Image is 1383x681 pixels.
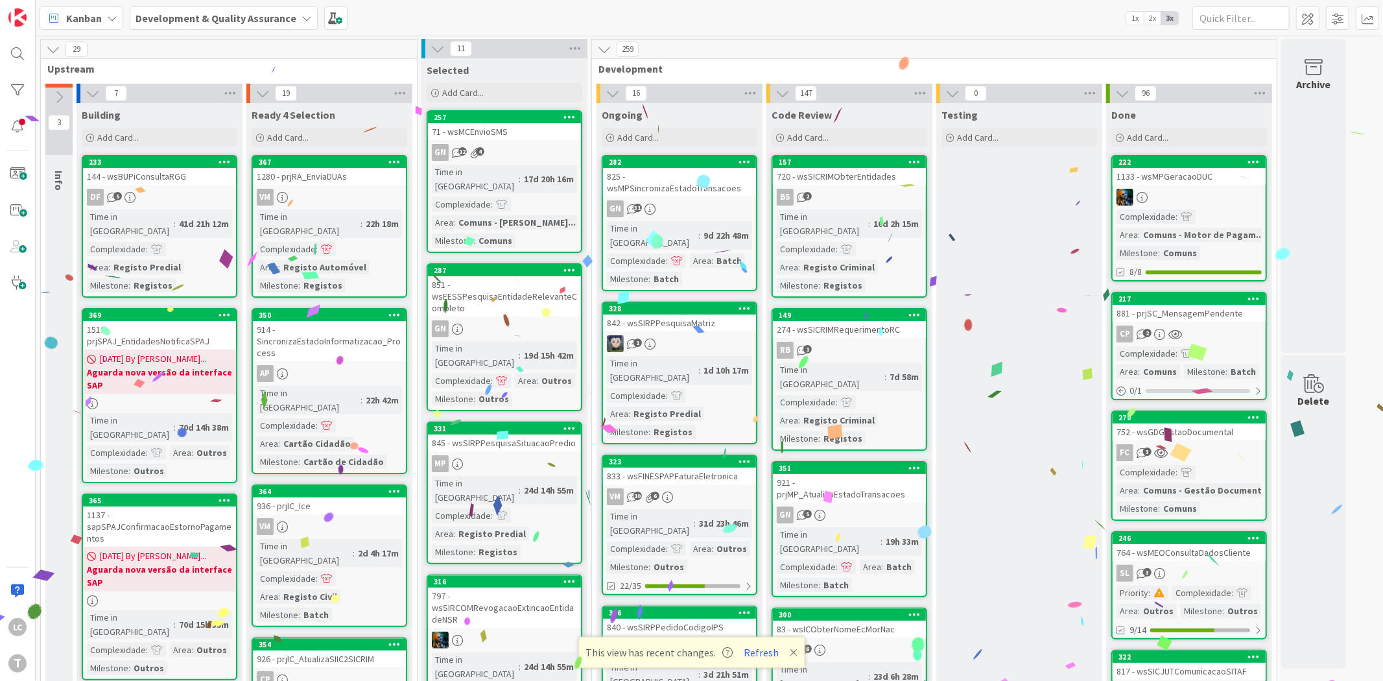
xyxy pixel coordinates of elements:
[432,341,519,370] div: Time in [GEOGRAPHIC_DATA]
[538,374,575,388] div: Outros
[519,348,521,363] span: :
[700,228,752,243] div: 9d 22h 48m
[428,423,581,451] div: 331845 - wsSIRPPesquisaSituacaoPredio
[633,204,642,212] span: 31
[87,446,146,460] div: Complexidade
[803,345,812,353] span: 1
[1138,364,1140,379] span: :
[455,215,579,230] div: Comuns - [PERSON_NAME]...
[136,12,296,25] b: Development & Quality Assurance
[603,315,756,331] div: 842 - wsSIRPPesquisaMatriz
[777,395,836,409] div: Complexidade
[174,420,176,435] span: :
[87,189,104,206] div: DF
[777,363,884,391] div: Time in [GEOGRAPHIC_DATA]
[711,254,713,268] span: :
[170,446,191,460] div: Area
[1113,424,1266,440] div: 752 - wsGDGestaoDocumental
[257,365,274,382] div: AP
[666,388,668,403] span: :
[1118,534,1266,543] div: 246
[603,488,756,505] div: VM
[83,309,236,321] div: 369
[113,192,122,200] span: 5
[779,158,926,167] div: 157
[432,476,519,505] div: Time in [GEOGRAPHIC_DATA]
[818,431,820,446] span: :
[603,156,756,168] div: 282
[1113,412,1266,424] div: 270
[773,321,926,338] div: 274 - wsSICRIMRequerimentoRC
[603,200,756,217] div: GN
[361,217,362,231] span: :
[428,276,581,317] div: 851 - wsEESSPesquisaEntidadeRelevanteCompleto
[602,455,757,595] a: 323833 - wsFINESPAPFaturaEletronicaVMTime in [GEOGRAPHIC_DATA]:31d 23h 46mComplexidade:Area:Outro...
[432,320,449,337] div: GN
[1158,501,1160,516] span: :
[515,374,536,388] div: Area
[89,158,236,167] div: 233
[428,455,581,472] div: MP
[442,87,484,99] span: Add Card...
[83,495,236,547] div: 3651137 - sapSPAJConfirmacaoEstornoPagamentos
[267,132,309,143] span: Add Card...
[253,189,406,206] div: VM
[1117,228,1138,242] div: Area
[1113,168,1266,185] div: 1133 - wsMPGeracaoDUC
[1127,132,1168,143] span: Add Card...
[1140,483,1273,497] div: Comuns - Gestão Documental
[800,260,878,274] div: Registo Criminal
[696,516,752,531] div: 31d 23h 46m
[803,510,812,518] span: 5
[536,374,538,388] span: :
[1111,155,1267,281] a: 2221133 - wsMPGeracaoDUCJCComplexidade:Area:Comuns - Motor de Pagam...Milestone:Comuns8/8
[87,464,128,478] div: Milestone
[87,278,128,293] div: Milestone
[1138,228,1140,242] span: :
[777,527,881,556] div: Time in [GEOGRAPHIC_DATA]
[257,189,274,206] div: VM
[130,464,167,478] div: Outros
[82,155,237,298] a: 233144 - wsBUPiConsultaRGGDFTime in [GEOGRAPHIC_DATA]:41d 21h 12mComplexidade:Area:Registo Predia...
[176,420,232,435] div: 70d 14h 38m
[1184,364,1225,379] div: Milestone
[607,254,666,268] div: Complexidade
[1117,326,1133,342] div: CP
[607,488,624,505] div: VM
[427,263,582,411] a: 287851 - wsEESSPesquisaEntidadeRelevanteCompletoGNTime in [GEOGRAPHIC_DATA]:19d 15h 42mComplexida...
[1192,6,1290,30] input: Quick Filter...
[428,265,581,276] div: 287
[690,254,711,268] div: Area
[603,456,756,484] div: 323833 - wsFINESPAPFaturaEletronica
[83,156,236,168] div: 233
[773,156,926,168] div: 157
[1158,246,1160,260] span: :
[434,424,581,433] div: 331
[607,425,648,439] div: Milestone
[836,395,838,409] span: :
[66,10,102,26] span: Kanban
[773,474,926,503] div: 921 - prjMP_AtualizaEstadoTransacoes
[603,468,756,484] div: 833 - wsFINESPAPFaturaEletronica
[432,233,473,248] div: Milestone
[298,278,300,293] span: :
[1111,531,1267,639] a: 246764 - wsMEOConsultaDadosClienteSLPriority:Complexidade:Area:OutrosMilestone:Outros9/14
[128,464,130,478] span: :
[607,272,648,286] div: Milestone
[630,407,704,421] div: Registo Predial
[475,233,515,248] div: Comuns
[1113,383,1266,399] div: 0/1
[257,209,361,238] div: Time in [GEOGRAPHIC_DATA]
[713,254,745,268] div: Batch
[428,144,581,161] div: GN
[428,112,581,123] div: 257
[257,260,278,274] div: Area
[87,209,174,238] div: Time in [GEOGRAPHIC_DATA]
[1113,412,1266,440] div: 270752 - wsGDGestaoDocumental
[253,156,406,168] div: 367
[1113,293,1266,305] div: 217
[870,217,922,231] div: 16d 2h 15m
[694,516,696,531] span: :
[868,217,870,231] span: :
[191,446,193,460] span: :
